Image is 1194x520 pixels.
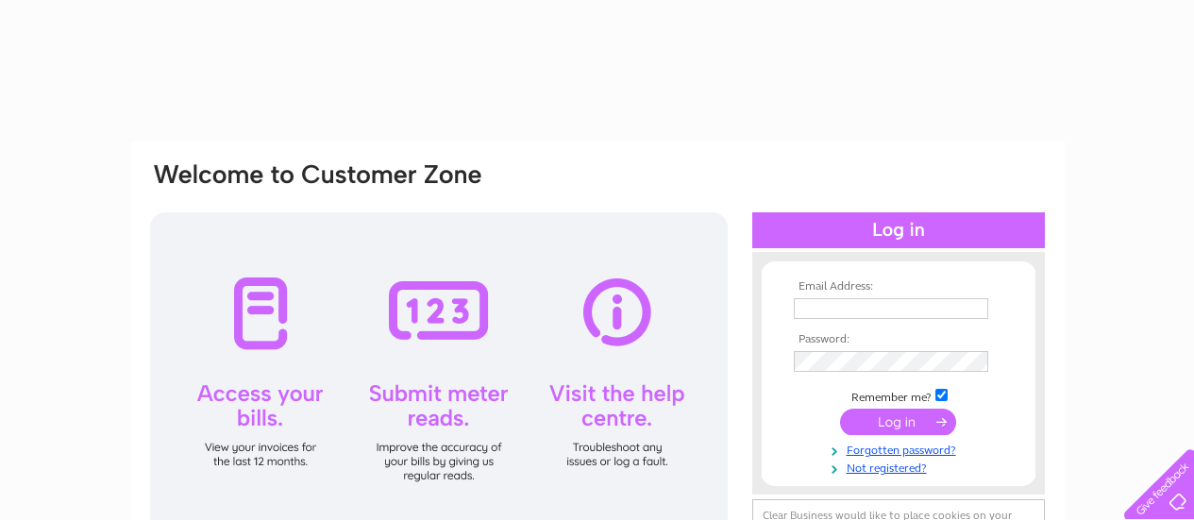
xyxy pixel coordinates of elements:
a: Not registered? [794,458,1008,476]
td: Remember me? [789,386,1008,405]
th: Password: [789,333,1008,346]
input: Submit [840,409,956,435]
a: Forgotten password? [794,440,1008,458]
th: Email Address: [789,280,1008,294]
